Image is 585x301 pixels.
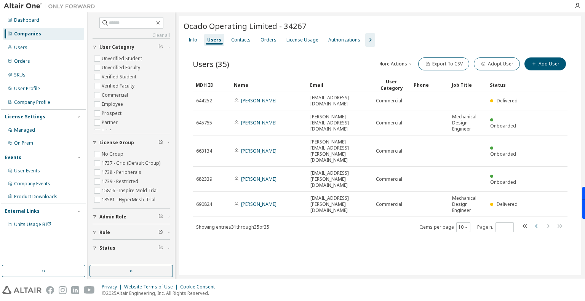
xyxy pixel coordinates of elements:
span: 690824 [196,201,212,207]
label: Commercial [102,91,129,100]
button: Add User [524,57,566,70]
span: Clear filter [158,44,163,50]
span: Clear filter [158,214,163,220]
div: Users [207,37,221,43]
div: On Prem [14,140,33,146]
span: 644252 [196,98,212,104]
span: Commercial [376,201,402,207]
div: External Links [5,208,40,214]
span: Units Usage BI [14,221,51,228]
span: User Category [99,44,134,50]
span: Onboarded [490,179,516,185]
span: Onboarded [490,123,516,129]
label: Verified Student [102,72,138,81]
a: [PERSON_NAME] [241,97,277,104]
div: License Usage [286,37,318,43]
span: Admin Role [99,214,126,220]
div: Company Profile [14,99,50,105]
span: Role [99,229,110,236]
div: Company Events [14,181,50,187]
a: Clear all [93,32,170,38]
label: 18581 - HyperMesh_Trial [102,195,157,204]
div: User Category [376,78,408,91]
span: [EMAIL_ADDRESS][DOMAIN_NAME] [310,95,369,107]
div: Users [14,45,27,51]
img: altair_logo.svg [2,286,42,294]
a: [PERSON_NAME] [241,201,277,207]
button: Role [93,224,170,241]
img: linkedin.svg [71,286,79,294]
div: Phone [414,79,446,91]
div: Name [234,79,304,91]
div: SKUs [14,72,26,78]
span: Onboarded [490,151,516,157]
div: Contacts [231,37,251,43]
div: Email [310,79,369,91]
label: 15816 - Inspire Mold Trial [102,186,159,195]
span: Status [99,245,115,251]
button: Status [93,240,170,256]
label: Trial [102,127,113,136]
span: Commercial [376,98,402,104]
span: Clear filter [158,229,163,236]
label: No Group [102,150,125,159]
label: 1737 - Grid (Default Group) [102,159,162,168]
a: [PERSON_NAME] [241,176,277,182]
span: Mechanical Design Engineer [452,195,483,213]
label: Prospect [102,109,123,118]
span: [EMAIL_ADDRESS][PERSON_NAME][DOMAIN_NAME] [310,170,369,188]
label: 1738 - Peripherals [102,168,143,177]
label: Partner [102,118,119,127]
span: 663134 [196,148,212,154]
div: Product Downloads [14,194,58,200]
button: License Group [93,134,170,151]
span: Commercial [376,176,402,182]
span: Showing entries 31 through 35 of 35 [196,224,269,230]
span: [PERSON_NAME][EMAIL_ADDRESS][PERSON_NAME][DOMAIN_NAME] [310,139,369,163]
button: Adopt User [474,57,520,70]
div: Orders [261,37,277,43]
p: © 2025 Altair Engineering, Inc. All Rights Reserved. [102,290,219,296]
span: [EMAIL_ADDRESS][PERSON_NAME][DOMAIN_NAME] [310,195,369,213]
span: Users (35) [193,59,229,69]
span: 682339 [196,176,212,182]
div: User Profile [14,86,40,92]
label: Employee [102,100,125,109]
div: MDH ID [196,79,228,91]
div: Events [5,154,21,161]
span: 645755 [196,120,212,126]
label: Unverified Student [102,54,144,63]
span: Clear filter [158,140,163,146]
img: Altair One [4,2,99,10]
label: Unverified Faculty [102,63,142,72]
div: License Settings [5,114,45,120]
button: 10 [458,224,468,230]
label: 1739 - Restricted [102,177,140,186]
span: Items per page [420,222,470,232]
div: Managed [14,127,35,133]
img: youtube.svg [84,286,95,294]
img: instagram.svg [59,286,67,294]
div: User Events [14,168,40,174]
span: Delivered [497,201,518,207]
div: Authorizations [328,37,360,43]
div: Website Terms of Use [124,284,180,290]
span: Commercial [376,120,402,126]
div: Status [490,79,522,91]
button: Admin Role [93,209,170,225]
div: Dashboard [14,17,39,23]
div: Cookie Consent [180,284,219,290]
span: Ocado Operating Limited - 34267 [184,21,307,31]
span: Clear filter [158,245,163,251]
div: Job Title [452,79,484,91]
span: Mechanical Design Engineer [452,114,483,132]
span: License Group [99,140,134,146]
a: [PERSON_NAME] [241,119,277,126]
div: Companies [14,31,41,37]
span: Delivered [497,97,518,104]
label: Verified Faculty [102,81,136,91]
span: Commercial [376,148,402,154]
div: Orders [14,58,30,64]
button: Export To CSV [418,57,469,70]
button: User Category [93,39,170,56]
